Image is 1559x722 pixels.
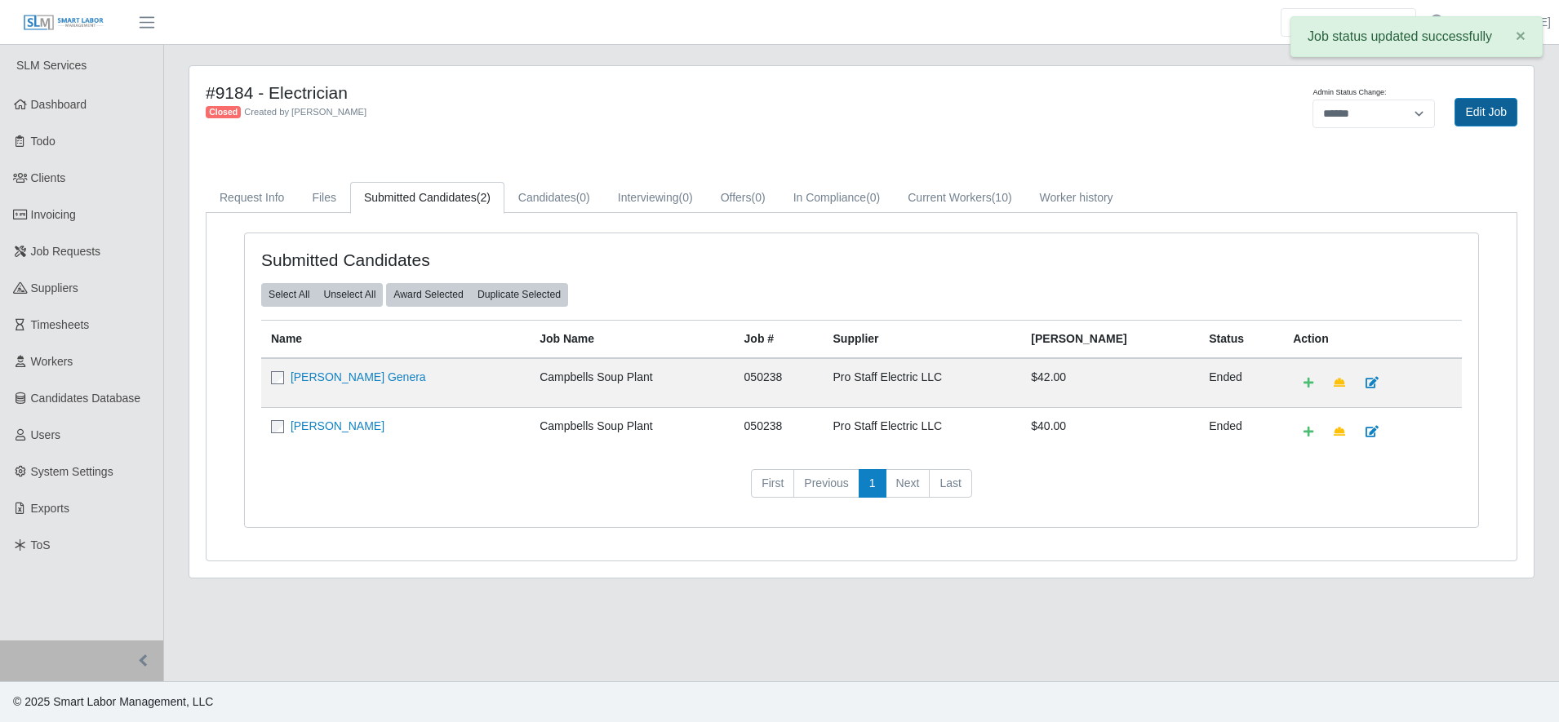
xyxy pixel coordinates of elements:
span: (0) [752,191,766,204]
a: Make Team Lead [1323,369,1356,397]
span: System Settings [31,465,113,478]
button: Select All [261,283,317,306]
th: Job Name [530,320,734,358]
td: 050238 [735,407,824,456]
input: Search [1281,8,1416,37]
th: Name [261,320,530,358]
span: Exports [31,502,69,515]
nav: pagination [261,469,1462,512]
a: Edit Job [1455,98,1517,126]
td: Campbells Soup Plant [530,407,734,456]
span: Users [31,428,61,441]
span: Suppliers [31,281,78,295]
a: Request Info [206,182,298,214]
a: Worker history [1026,182,1127,214]
th: [PERSON_NAME] [1021,320,1199,358]
span: ToS [31,538,51,551]
img: SLM Logo [23,14,104,32]
span: Timesheets [31,318,90,331]
a: Files [298,182,350,214]
span: Clients [31,171,66,184]
div: bulk actions [261,283,383,306]
th: Status [1199,320,1283,358]
button: Unselect All [316,283,383,306]
a: In Compliance [779,182,895,214]
a: Make Team Lead [1323,418,1356,446]
th: Action [1283,320,1462,358]
a: [PERSON_NAME] [291,419,384,432]
a: Add Default Cost Code [1293,369,1324,397]
span: Closed [206,106,241,119]
a: Interviewing [604,182,707,214]
h4: #9184 - Electrician [206,82,961,103]
a: [PERSON_NAME] [1457,14,1551,31]
td: Campbells Soup Plant [530,358,734,408]
a: Offers [707,182,779,214]
span: (0) [866,191,880,204]
span: (2) [477,191,491,204]
td: $40.00 [1021,407,1199,456]
th: Supplier [824,320,1022,358]
span: SLM Services [16,59,87,72]
span: Dashboard [31,98,87,111]
td: ended [1199,407,1283,456]
span: (10) [992,191,1012,204]
span: Workers [31,355,73,368]
span: (0) [679,191,693,204]
th: Job # [735,320,824,358]
h4: Submitted Candidates [261,250,747,270]
a: Current Workers [894,182,1025,214]
td: Pro Staff Electric LLC [824,407,1022,456]
div: bulk actions [386,283,568,306]
span: Created by [PERSON_NAME] [244,107,366,117]
td: 050238 [735,358,824,408]
span: Todo [31,135,56,148]
button: Duplicate Selected [470,283,568,306]
a: Candidates [504,182,604,214]
td: Pro Staff Electric LLC [824,358,1022,408]
button: Award Selected [386,283,471,306]
span: Invoicing [31,208,76,221]
span: © 2025 Smart Labor Management, LLC [13,695,213,708]
a: Add Default Cost Code [1293,418,1324,446]
label: Admin Status Change: [1312,87,1386,99]
span: Candidates Database [31,392,141,405]
a: [PERSON_NAME] Genera [291,370,426,383]
a: 1 [859,469,886,498]
span: (0) [576,191,590,204]
span: Job Requests [31,245,101,258]
td: $42.00 [1021,358,1199,408]
div: Job status updated successfully [1290,16,1543,57]
td: ended [1199,358,1283,408]
a: Submitted Candidates [350,182,504,214]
